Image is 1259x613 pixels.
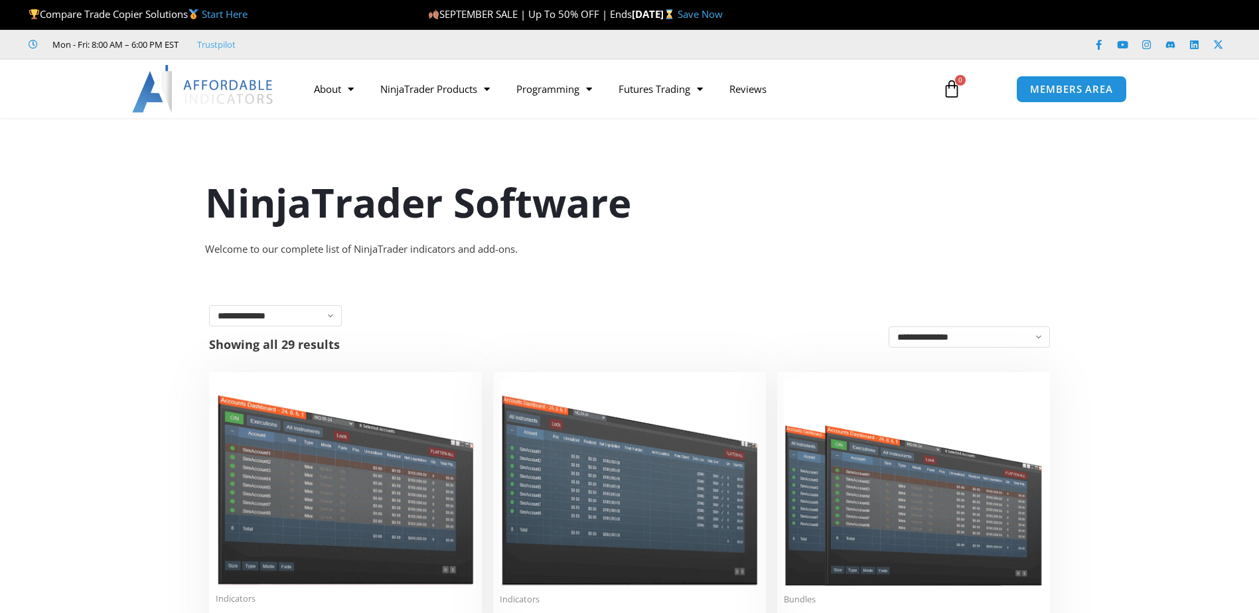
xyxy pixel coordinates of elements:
span: Mon - Fri: 8:00 AM – 6:00 PM EST [49,36,179,52]
a: MEMBERS AREA [1016,76,1127,103]
a: 0 [923,70,981,108]
select: Shop order [889,326,1050,348]
img: Duplicate Account Actions [216,379,475,585]
nav: Menu [301,74,927,104]
span: Bundles [784,594,1043,605]
span: Compare Trade Copier Solutions [29,7,248,21]
span: Indicators [500,594,759,605]
strong: [DATE] [632,7,678,21]
img: 🏆 [29,9,39,19]
a: Reviews [716,74,780,104]
span: MEMBERS AREA [1030,84,1113,94]
a: Trustpilot [197,36,236,52]
a: Futures Trading [605,74,716,104]
img: 🥇 [188,9,198,19]
span: SEPTEMBER SALE | Up To 50% OFF | Ends [428,7,632,21]
div: Welcome to our complete list of NinjaTrader indicators and add-ons. [205,240,1055,259]
img: ⌛ [664,9,674,19]
a: Programming [503,74,605,104]
img: LogoAI | Affordable Indicators – NinjaTrader [132,65,275,113]
span: Indicators [216,593,475,604]
img: Accounts Dashboard Suite [784,379,1043,586]
a: Save Now [678,7,723,21]
span: 0 [955,75,966,86]
img: Account Risk Manager [500,379,759,585]
a: Start Here [202,7,248,21]
a: About [301,74,367,104]
h1: NinjaTrader Software [205,174,1055,230]
p: Showing all 29 results [209,338,340,350]
a: NinjaTrader Products [367,74,503,104]
img: 🍂 [429,9,439,19]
